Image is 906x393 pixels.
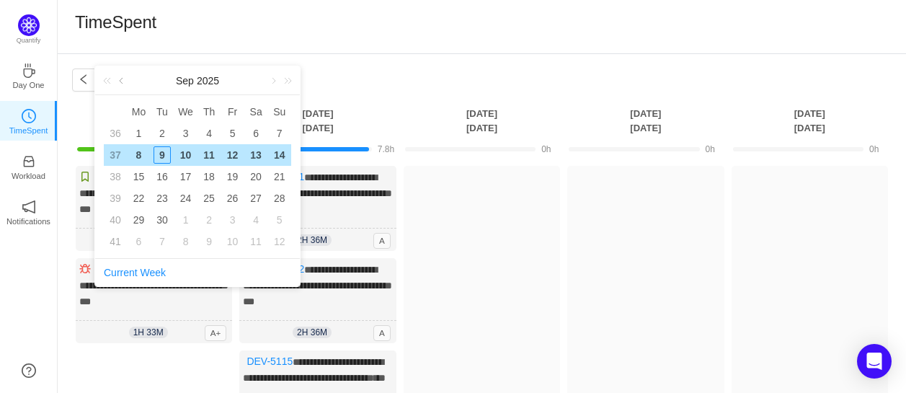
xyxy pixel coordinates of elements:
td: September 26, 2025 [221,187,244,209]
a: DEV-5115 [247,356,293,367]
span: Mo [127,105,151,118]
div: 4 [200,125,218,142]
td: October 9, 2025 [197,231,221,252]
div: 17 [177,168,195,185]
a: Sep [174,66,195,95]
td: September 8, 2025 [127,144,151,166]
div: 3 [177,125,195,142]
i: icon: notification [22,200,36,214]
td: September 12, 2025 [221,144,244,166]
th: [DATE] [DATE] [564,106,727,136]
td: September 14, 2025 [267,144,291,166]
td: September 22, 2025 [127,187,151,209]
td: September 4, 2025 [197,123,221,144]
div: 11 [247,233,265,250]
td: September 20, 2025 [244,166,268,187]
td: September 28, 2025 [267,187,291,209]
div: 1 [177,211,195,229]
td: 36 [104,123,127,144]
td: October 12, 2025 [267,231,291,252]
span: 2h 36m [293,234,332,246]
p: Workload [12,169,45,182]
span: 0h [706,144,715,154]
div: 11 [200,146,218,164]
td: September 13, 2025 [244,144,268,166]
i: icon: coffee [22,63,36,78]
td: October 3, 2025 [221,209,244,231]
td: 39 [104,187,127,209]
i: icon: clock-circle [22,109,36,123]
td: October 11, 2025 [244,231,268,252]
span: Su [267,105,291,118]
div: Open Intercom Messenger [857,344,892,379]
td: September 5, 2025 [221,123,244,144]
a: icon: inboxWorkload [22,159,36,173]
td: September 2, 2025 [151,123,174,144]
th: Wed [174,101,197,123]
div: 13 [247,146,265,164]
td: October 10, 2025 [221,231,244,252]
span: 2h 36m [293,327,332,338]
div: 6 [247,125,265,142]
div: 5 [271,211,288,229]
th: [DATE] [DATE] [72,106,236,136]
td: September 30, 2025 [151,209,174,231]
h1: TimeSpent [75,12,156,33]
span: 0h [869,144,879,154]
td: September 16, 2025 [151,166,174,187]
th: Mon [127,101,151,123]
td: September 15, 2025 [127,166,151,187]
span: A [373,233,391,249]
td: 41 [104,231,127,252]
div: 3 [224,211,241,229]
div: 20 [247,168,265,185]
td: October 5, 2025 [267,209,291,231]
th: [DATE] [DATE] [236,106,399,136]
div: 2 [200,211,218,229]
span: A+ [205,325,227,341]
div: 21 [271,168,288,185]
div: 2 [154,125,171,142]
th: [DATE] [DATE] [728,106,892,136]
td: September 21, 2025 [267,166,291,187]
div: 23 [154,190,171,207]
img: 10315 [79,171,91,182]
span: We [174,105,197,118]
div: 15 [130,168,147,185]
span: Fr [221,105,244,118]
a: icon: question-circle [22,363,36,378]
td: September 17, 2025 [174,166,197,187]
th: Thu [197,101,221,123]
div: 30 [154,211,171,229]
a: Previous month (PageUp) [116,66,129,95]
div: 9 [154,146,171,164]
div: 7 [154,233,171,250]
td: September 25, 2025 [197,187,221,209]
td: October 2, 2025 [197,209,221,231]
span: A [373,325,391,341]
td: October 7, 2025 [151,231,174,252]
div: 29 [130,211,147,229]
td: September 11, 2025 [197,144,221,166]
div: 7 [271,125,288,142]
td: September 24, 2025 [174,187,197,209]
a: Next year (Control + right) [276,66,295,95]
a: 2025 [195,66,221,95]
td: 37 [104,144,127,166]
div: 1 [130,125,147,142]
a: icon: notificationNotifications [22,204,36,218]
div: 19 [224,168,241,185]
span: 0h [541,144,551,154]
div: 9 [200,233,218,250]
div: 27 [247,190,265,207]
a: Current Week [104,267,166,278]
span: Sa [244,105,268,118]
td: 38 [104,166,127,187]
td: September 18, 2025 [197,166,221,187]
i: icon: inbox [22,154,36,169]
td: September 7, 2025 [267,123,291,144]
div: 12 [224,146,241,164]
div: 22 [130,190,147,207]
div: 6 [130,233,147,250]
td: September 1, 2025 [127,123,151,144]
